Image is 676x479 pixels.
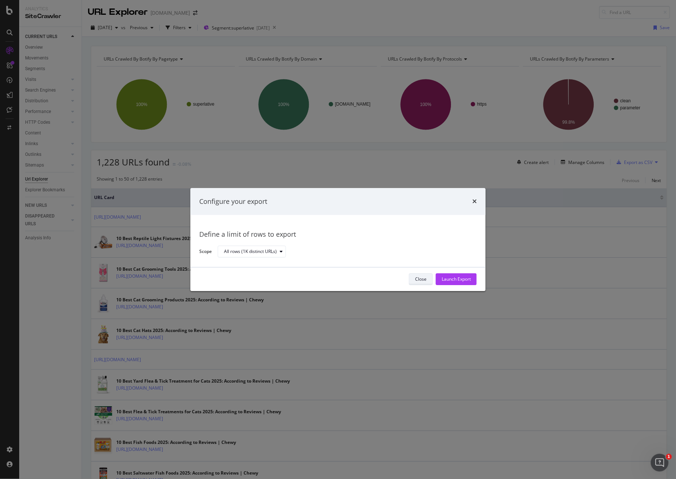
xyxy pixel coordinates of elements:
button: Close [409,273,433,285]
div: All rows (1K distinct URLs) [224,250,277,254]
div: Configure your export [199,197,267,206]
span: 1 [666,454,672,460]
div: modal [190,188,486,291]
div: Close [415,276,427,283]
div: Launch Export [442,276,471,283]
iframe: Intercom live chat [651,454,669,472]
label: Scope [199,248,212,256]
button: All rows (1K distinct URLs) [218,246,286,258]
button: Launch Export [436,273,477,285]
div: times [472,197,477,206]
div: Define a limit of rows to export [199,230,477,240]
